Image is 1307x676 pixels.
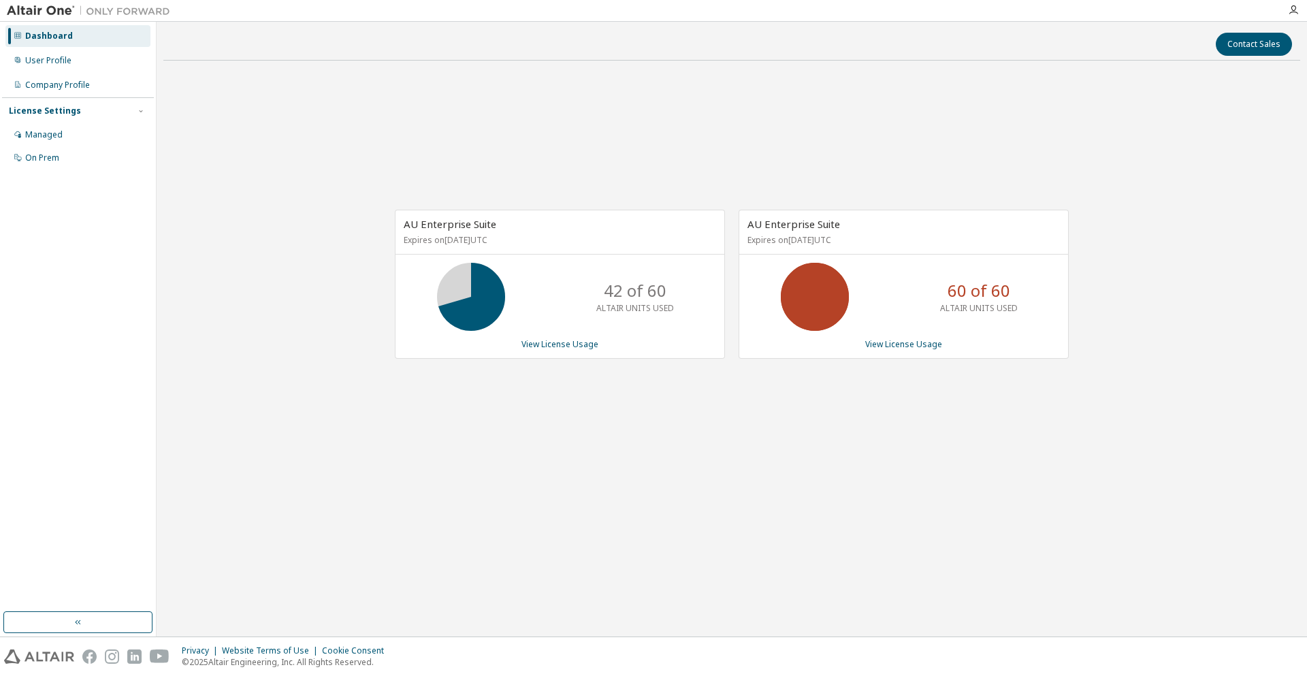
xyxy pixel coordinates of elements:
[25,31,73,42] div: Dashboard
[521,338,598,350] a: View License Usage
[127,649,142,664] img: linkedin.svg
[596,302,674,314] p: ALTAIR UNITS USED
[25,152,59,163] div: On Prem
[948,279,1010,302] p: 60 of 60
[25,129,63,140] div: Managed
[747,234,1056,246] p: Expires on [DATE] UTC
[404,234,713,246] p: Expires on [DATE] UTC
[1216,33,1292,56] button: Contact Sales
[404,217,496,231] span: AU Enterprise Suite
[747,217,840,231] span: AU Enterprise Suite
[25,55,71,66] div: User Profile
[222,645,322,656] div: Website Terms of Use
[7,4,177,18] img: Altair One
[604,279,666,302] p: 42 of 60
[940,302,1018,314] p: ALTAIR UNITS USED
[322,645,392,656] div: Cookie Consent
[150,649,170,664] img: youtube.svg
[182,656,392,668] p: © 2025 Altair Engineering, Inc. All Rights Reserved.
[105,649,119,664] img: instagram.svg
[82,649,97,664] img: facebook.svg
[25,80,90,91] div: Company Profile
[4,649,74,664] img: altair_logo.svg
[9,106,81,116] div: License Settings
[182,645,222,656] div: Privacy
[865,338,942,350] a: View License Usage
